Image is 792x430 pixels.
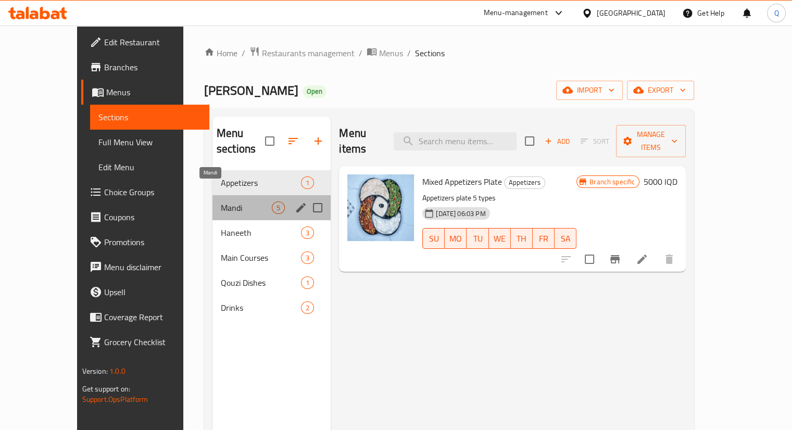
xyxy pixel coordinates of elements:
[259,130,281,152] span: Select all sections
[81,330,209,355] a: Grocery Checklist
[104,286,201,298] span: Upsell
[204,46,694,60] nav: breadcrumb
[212,195,331,220] div: Mandi5edit
[82,393,148,406] a: Support.OpsPlatform
[104,236,201,248] span: Promotions
[104,36,201,48] span: Edit Restaurant
[301,253,313,263] span: 3
[339,125,381,157] h2: Menu items
[301,228,313,238] span: 3
[212,245,331,270] div: Main Courses3
[301,176,314,189] div: items
[272,203,284,213] span: 5
[427,231,441,246] span: SU
[204,79,298,102] span: [PERSON_NAME]
[221,276,301,289] span: Qouzi Dishes
[81,205,209,230] a: Coupons
[81,55,209,80] a: Branches
[574,133,616,149] span: Select section first
[597,7,665,19] div: [GEOGRAPHIC_DATA]
[109,364,125,378] span: 1.0.0
[262,47,355,59] span: Restaurants management
[301,303,313,313] span: 2
[98,136,201,148] span: Full Menu View
[81,180,209,205] a: Choice Groups
[367,46,403,60] a: Menus
[301,276,314,289] div: items
[559,231,572,246] span: SA
[98,111,201,123] span: Sections
[407,47,411,59] li: /
[212,270,331,295] div: Qouzi Dishes1
[81,255,209,280] a: Menu disclaimer
[379,47,403,59] span: Menus
[212,166,331,324] nav: Menu sections
[484,7,548,19] div: Menu-management
[556,81,623,100] button: import
[347,174,414,241] img: Mixed Appetizers Plate
[81,80,209,105] a: Menus
[471,231,484,246] span: TU
[301,226,314,239] div: items
[82,382,130,396] span: Get support on:
[303,87,326,96] span: Open
[579,248,600,270] span: Select to update
[221,176,301,189] span: Appetizers
[555,228,576,249] button: SA
[104,311,201,323] span: Coverage Report
[104,186,201,198] span: Choice Groups
[221,251,301,264] span: Main Courses
[415,47,445,59] span: Sections
[221,201,272,214] span: Mandi
[467,228,488,249] button: TU
[394,132,517,150] input: search
[81,230,209,255] a: Promotions
[533,228,555,249] button: FR
[644,174,677,189] h6: 5000 IQD
[636,253,648,265] a: Edit menu item
[303,85,326,98] div: Open
[564,84,614,97] span: import
[635,84,686,97] span: export
[537,231,550,246] span: FR
[543,135,571,147] span: Add
[81,280,209,305] a: Upsell
[489,228,511,249] button: WE
[221,301,301,314] span: Drinks
[281,129,306,154] span: Sort sections
[104,261,201,273] span: Menu disclaimer
[301,251,314,264] div: items
[432,209,489,219] span: [DATE] 06:03 PM
[602,247,627,272] button: Branch-specific-item
[504,176,545,189] div: Appetizers
[90,155,209,180] a: Edit Menu
[221,226,301,239] span: Haneeth
[90,105,209,130] a: Sections
[272,201,285,214] div: items
[511,228,533,249] button: TH
[422,174,502,189] span: Mixed Appetizers Plate
[515,231,529,246] span: TH
[449,231,462,246] span: MO
[204,47,237,59] a: Home
[422,228,445,249] button: SU
[519,130,540,152] span: Select section
[242,47,245,59] li: /
[301,278,313,288] span: 1
[104,211,201,223] span: Coupons
[540,133,574,149] span: Add item
[301,301,314,314] div: items
[616,125,686,157] button: Manage items
[90,130,209,155] a: Full Menu View
[104,336,201,348] span: Grocery Checklist
[212,170,331,195] div: Appetizers1
[422,192,576,205] p: Appetizers plate 5 types
[445,228,467,249] button: MO
[293,200,309,216] button: edit
[106,86,201,98] span: Menus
